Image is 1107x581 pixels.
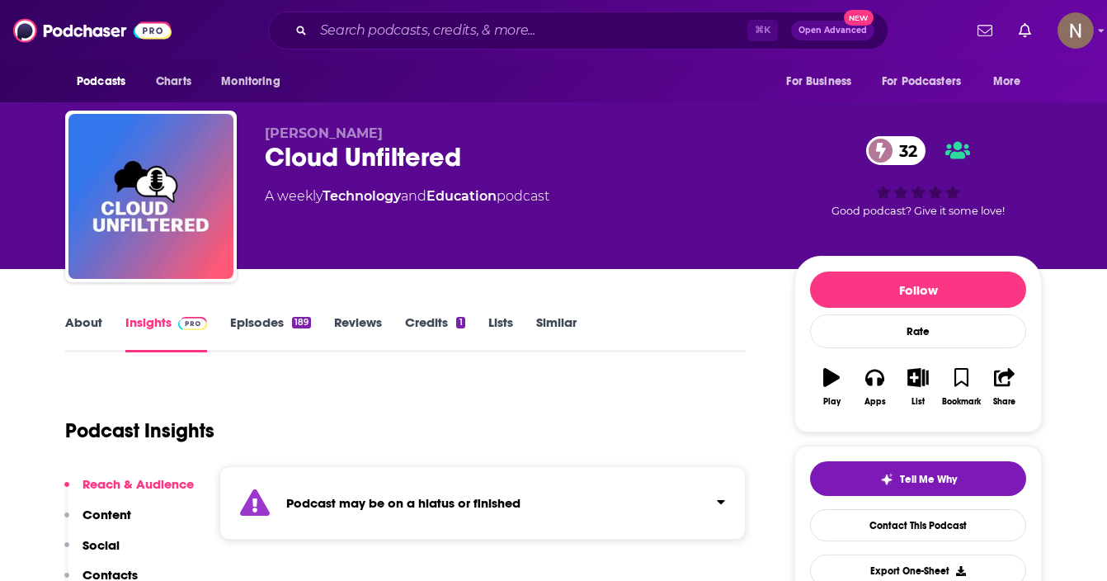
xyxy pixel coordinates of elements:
span: Good podcast? Give it some love! [831,205,1005,217]
p: Social [82,537,120,553]
div: Share [993,397,1015,407]
button: Show profile menu [1058,12,1094,49]
img: Podchaser - Follow, Share and Rate Podcasts [13,15,172,46]
img: tell me why sparkle [880,473,893,486]
a: Contact This Podcast [810,509,1026,541]
a: Reviews [334,314,382,352]
button: open menu [775,66,872,97]
span: Open Advanced [798,26,867,35]
div: 189 [292,317,311,328]
input: Search podcasts, credits, & more... [313,17,747,44]
button: Content [64,507,131,537]
button: Social [64,537,120,568]
span: Charts [156,70,191,93]
button: Bookmark [940,357,982,417]
a: InsightsPodchaser Pro [125,314,207,352]
img: Podchaser Pro [178,317,207,330]
div: 32Good podcast? Give it some love! [794,125,1042,228]
button: Follow [810,272,1026,308]
div: Bookmark [942,397,981,407]
a: Episodes189 [230,314,311,352]
div: Search podcasts, credits, & more... [268,12,888,50]
section: Click to expand status details [219,466,746,540]
span: ⌘ K [747,20,778,41]
div: A weekly podcast [265,187,549,206]
button: open menu [65,66,147,97]
span: For Podcasters [882,70,961,93]
div: Play [823,397,841,407]
img: Cloud Unfiltered [68,114,233,279]
span: [PERSON_NAME] [265,125,383,141]
span: More [993,70,1021,93]
a: Similar [536,314,577,352]
img: User Profile [1058,12,1094,49]
div: Apps [864,397,886,407]
span: For Business [786,70,851,93]
a: Credits1 [405,314,464,352]
span: Podcasts [77,70,125,93]
p: Reach & Audience [82,476,194,492]
span: Monitoring [221,70,280,93]
a: About [65,314,102,352]
button: tell me why sparkleTell Me Why [810,461,1026,496]
span: Logged in as nikki59843 [1058,12,1094,49]
a: Lists [488,314,513,352]
a: Show notifications dropdown [1012,17,1038,45]
a: Show notifications dropdown [971,17,999,45]
button: open menu [871,66,985,97]
button: open menu [210,66,301,97]
div: Rate [810,314,1026,348]
a: Education [426,188,497,204]
strong: Podcast may be on a hiatus or finished [286,495,521,511]
a: Charts [145,66,201,97]
button: List [897,357,940,417]
span: 32 [883,136,926,165]
span: New [844,10,874,26]
a: Technology [323,188,401,204]
button: Apps [853,357,896,417]
span: and [401,188,426,204]
h1: Podcast Insights [65,418,214,443]
p: Content [82,507,131,522]
button: Reach & Audience [64,476,194,507]
div: 1 [456,317,464,328]
button: Share [983,357,1026,417]
span: Tell Me Why [900,473,957,486]
a: 32 [866,136,926,165]
button: Play [810,357,853,417]
button: Open AdvancedNew [791,21,874,40]
button: open menu [982,66,1042,97]
div: List [912,397,925,407]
